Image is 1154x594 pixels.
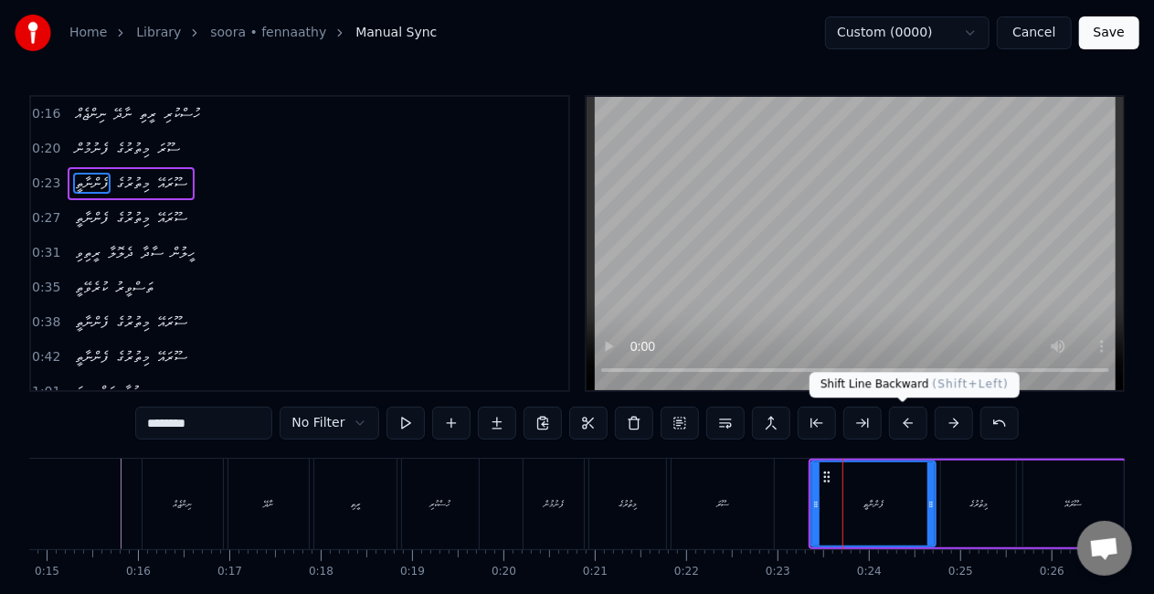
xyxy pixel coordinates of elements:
[32,105,60,123] span: 0:16
[114,207,152,228] span: މިތުރުގެ
[69,24,107,42] a: Home
[73,173,111,194] span: ފެންނާތީ
[430,497,451,511] div: ހުސްކުރި
[544,497,564,511] div: ފެނުމުން
[139,242,165,263] span: ސާދާ
[933,377,1010,390] span: ( Shift+Left )
[136,24,181,42] a: Library
[114,346,152,367] span: މިތުރުގެ
[400,565,425,579] div: 0:19
[32,175,60,193] span: 0:23
[73,381,93,402] span: ތިޔަ
[351,497,360,511] div: ރީތި
[264,497,274,511] div: ނާދޭ
[948,565,973,579] div: 0:25
[114,138,152,159] span: މިތުރުގެ
[32,244,60,262] span: 0:31
[137,103,158,124] span: ރީތި
[32,313,60,332] span: 0:38
[969,497,988,511] div: މިތުރުގެ
[73,312,111,333] span: ފެންނާތީ
[111,103,133,124] span: ނާދޭ
[492,565,516,579] div: 0:20
[73,346,111,367] span: ފެންނާތީ
[113,277,155,298] span: ތަސްވީރު
[97,381,118,402] span: ނަން
[122,381,157,402] span: މިހިތުގާ
[716,497,729,511] div: ސޫރަ
[155,346,189,367] span: ސޫރައޭ
[32,140,60,158] span: 0:20
[155,312,189,333] span: ސޫރައޭ
[155,138,182,159] span: ސޫރަ
[1065,497,1083,511] div: ސޫރައޭ
[73,242,102,263] span: ރީތިވި
[32,279,60,297] span: 0:35
[73,277,110,298] span: ކުރެވޭތީ
[217,565,242,579] div: 0:17
[32,209,60,228] span: 0:27
[174,497,193,511] div: ނިންޖެއް
[32,348,60,366] span: 0:42
[1079,16,1139,49] button: Save
[162,103,202,124] span: ހުސްކުރި
[309,565,333,579] div: 0:18
[15,15,51,51] img: youka
[32,383,60,401] span: 1:01
[997,16,1071,49] button: Cancel
[857,565,882,579] div: 0:24
[155,207,189,228] span: ސޫރައޭ
[674,565,699,579] div: 0:22
[69,24,437,42] nav: breadcrumb
[155,173,189,194] span: ސޫރައޭ
[73,138,111,159] span: ފެނުމުން
[619,497,637,511] div: މިތުރުގެ
[35,565,59,579] div: 0:15
[210,24,326,42] a: soora • fennaathy
[73,207,111,228] span: ފެންނާތީ
[114,173,152,194] span: މިތުރުގެ
[355,24,437,42] span: Manual Sync
[126,565,151,579] div: 0:16
[583,565,608,579] div: 0:21
[1040,565,1064,579] div: 0:26
[73,103,108,124] span: ނިންޖެއް
[863,497,884,511] div: ފެންނާތީ
[810,372,1020,398] div: Shift Line Backward
[114,312,152,333] span: މިތުރުގެ
[169,242,196,263] span: ހީލުން
[766,565,790,579] div: 0:23
[1077,521,1132,576] div: Open chat
[106,242,135,263] span: ދެލޮލާ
